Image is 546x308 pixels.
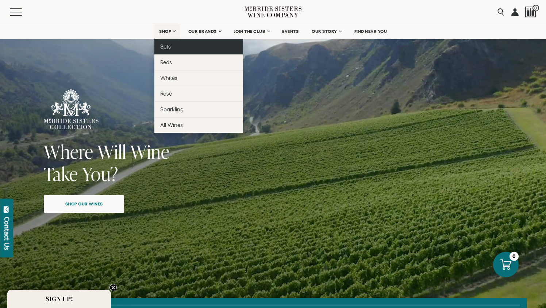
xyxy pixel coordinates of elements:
span: SIGN UP! [46,294,73,303]
span: Rosé [160,91,172,97]
a: Sparkling [154,101,243,117]
span: Reds [160,59,172,65]
button: Close teaser [109,284,117,291]
a: Rosé [154,86,243,101]
span: You? [82,161,118,186]
a: All Wines [154,117,243,133]
a: JOIN THE CLUB [229,24,274,39]
span: Shop our wines [53,197,116,211]
div: SIGN UP!Close teaser [7,290,111,308]
span: 0 [532,5,539,11]
a: EVENTS [277,24,303,39]
span: Whites [160,75,177,81]
div: Contact Us [3,217,11,250]
span: SHOP [159,29,172,34]
span: Sets [160,43,171,50]
span: Where [44,139,93,164]
a: FIND NEAR YOU [350,24,392,39]
span: OUR STORY [312,29,337,34]
div: 0 [510,252,519,261]
button: Mobile Menu Trigger [10,8,36,16]
a: Reds [154,54,243,70]
span: Wine [130,139,170,164]
a: OUR BRANDS [184,24,226,39]
span: Will [97,139,126,164]
a: OUR STORY [307,24,346,39]
span: All Wines [160,122,183,128]
span: Sparkling [160,106,184,112]
a: Sets [154,39,243,54]
span: OUR BRANDS [188,29,217,34]
a: SHOP [154,24,180,39]
span: Take [44,161,78,186]
span: JOIN THE CLUB [234,29,265,34]
a: Shop our wines [44,195,124,213]
a: Whites [154,70,243,86]
span: EVENTS [282,29,299,34]
span: FIND NEAR YOU [354,29,387,34]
